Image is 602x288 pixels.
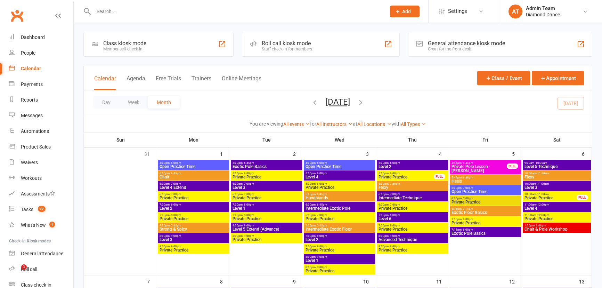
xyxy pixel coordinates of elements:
[303,133,376,147] th: Wed
[316,224,327,227] span: - 7:45pm
[9,61,73,77] a: Calendar
[509,275,522,287] div: 12
[21,97,38,103] div: Reports
[243,234,254,238] span: - 9:00pm
[9,217,73,233] a: What's New1
[451,197,520,200] span: 6:00pm
[428,47,505,51] div: Great for the front desk
[305,258,374,263] span: Level 1
[159,165,228,169] span: Open Practice Time
[170,182,181,185] span: - 7:00pm
[157,133,230,147] th: Mon
[159,185,228,190] span: Level 4 Extend
[119,96,148,109] button: Week
[577,195,588,200] div: FULL
[389,245,400,248] span: - 9:00pm
[8,7,26,24] a: Clubworx
[305,214,374,217] span: 6:00pm
[524,203,589,206] span: 11:00am
[283,121,310,127] a: All events
[536,182,549,185] span: - 11:00am
[127,75,145,90] button: Agenda
[524,175,589,179] span: Flexy
[21,50,35,56] div: People
[159,245,228,248] span: 8:00pm
[21,144,51,150] div: Product Sales
[220,275,230,287] div: 8
[21,282,51,288] div: Class check-in
[305,248,374,252] span: Private Practice
[147,275,157,287] div: 7
[305,227,374,231] span: Intermediate Exotic Floor
[451,179,520,183] span: Heels
[93,96,119,109] button: Day
[222,75,261,90] button: Online Meetings
[524,214,589,217] span: 11:00am
[378,203,447,206] span: 6:00pm
[462,176,473,179] span: - 6:30pm
[448,3,467,19] span: Settings
[536,172,549,175] span: - 11:30am
[170,234,181,238] span: - 9:00pm
[512,148,522,159] div: 5
[449,133,522,147] th: Fri
[316,266,327,269] span: - 9:00pm
[536,203,549,206] span: - 12:00pm
[522,133,592,147] th: Sat
[509,5,522,18] div: AT
[316,214,327,217] span: - 7:00pm
[21,128,49,134] div: Automations
[434,174,445,179] div: FULL
[159,161,228,165] span: 4:00pm
[170,172,181,175] span: - 6:45pm
[305,161,374,165] span: 4:00pm
[316,182,327,185] span: - 6:00pm
[462,218,473,221] span: - 8:00pm
[316,172,327,175] span: - 6:00pm
[159,238,228,242] span: Level 3
[159,227,228,231] span: Strong & Spicy
[9,246,73,262] a: General attendance kiosk mode
[536,193,549,196] span: - 11:00am
[192,75,211,90] button: Trainers
[524,206,589,210] span: Level 4
[316,121,353,127] a: All Instructors
[9,77,73,92] a: Payments
[232,224,301,227] span: 8:00pm
[9,170,73,186] a: Workouts
[159,248,228,252] span: Private Practice
[316,245,327,248] span: - 8:00pm
[232,182,301,185] span: 6:00pm
[293,275,303,287] div: 9
[21,113,43,118] div: Messages
[159,214,228,217] span: 7:00pm
[305,165,374,169] span: Open Practice Time
[451,176,520,179] span: 5:45pm
[526,11,560,18] div: Diamond Dance
[451,161,507,165] span: 4:45pm
[402,9,411,14] span: Add
[232,217,301,221] span: Private Practice
[9,30,73,45] a: Dashboard
[316,234,327,238] span: - 8:00pm
[232,185,301,190] span: Level 3
[524,193,577,196] span: 10:00am
[305,172,374,175] span: 5:00pm
[305,266,374,269] span: 8:00pm
[159,175,228,179] span: Chair
[305,269,374,273] span: Private Practice
[582,148,592,159] div: 6
[389,161,400,165] span: - 6:00pm
[9,45,73,61] a: People
[366,148,376,159] div: 3
[243,193,254,196] span: - 7:00pm
[21,191,55,197] div: Assessments
[232,206,301,210] span: Level 1
[401,121,426,127] a: All Types
[243,172,254,175] span: - 6:00pm
[376,133,449,147] th: Thu
[144,148,157,159] div: 31
[378,224,447,227] span: 7:00pm
[524,165,589,169] span: Level 5 Technique
[9,92,73,108] a: Reports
